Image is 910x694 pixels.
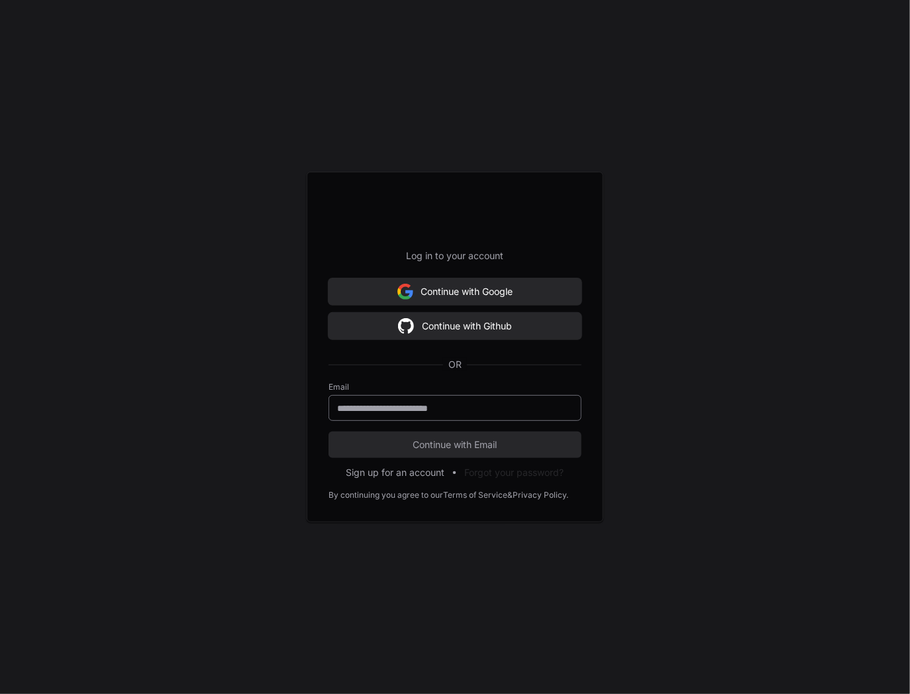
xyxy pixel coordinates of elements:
button: Continue with Github [329,313,581,339]
button: Continue with Google [329,278,581,305]
span: Continue with Email [329,438,581,451]
label: Email [329,382,581,392]
img: Sign in with google [398,313,414,339]
span: OR [443,358,467,371]
p: Log in to your account [329,249,581,262]
a: Terms of Service [443,490,507,500]
button: Sign up for an account [346,466,445,479]
button: Continue with Email [329,432,581,458]
div: By continuing you agree to our [329,490,443,500]
a: Privacy Policy. [513,490,568,500]
button: Forgot your password? [465,466,564,479]
img: Sign in with google [397,278,413,305]
div: & [507,490,513,500]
